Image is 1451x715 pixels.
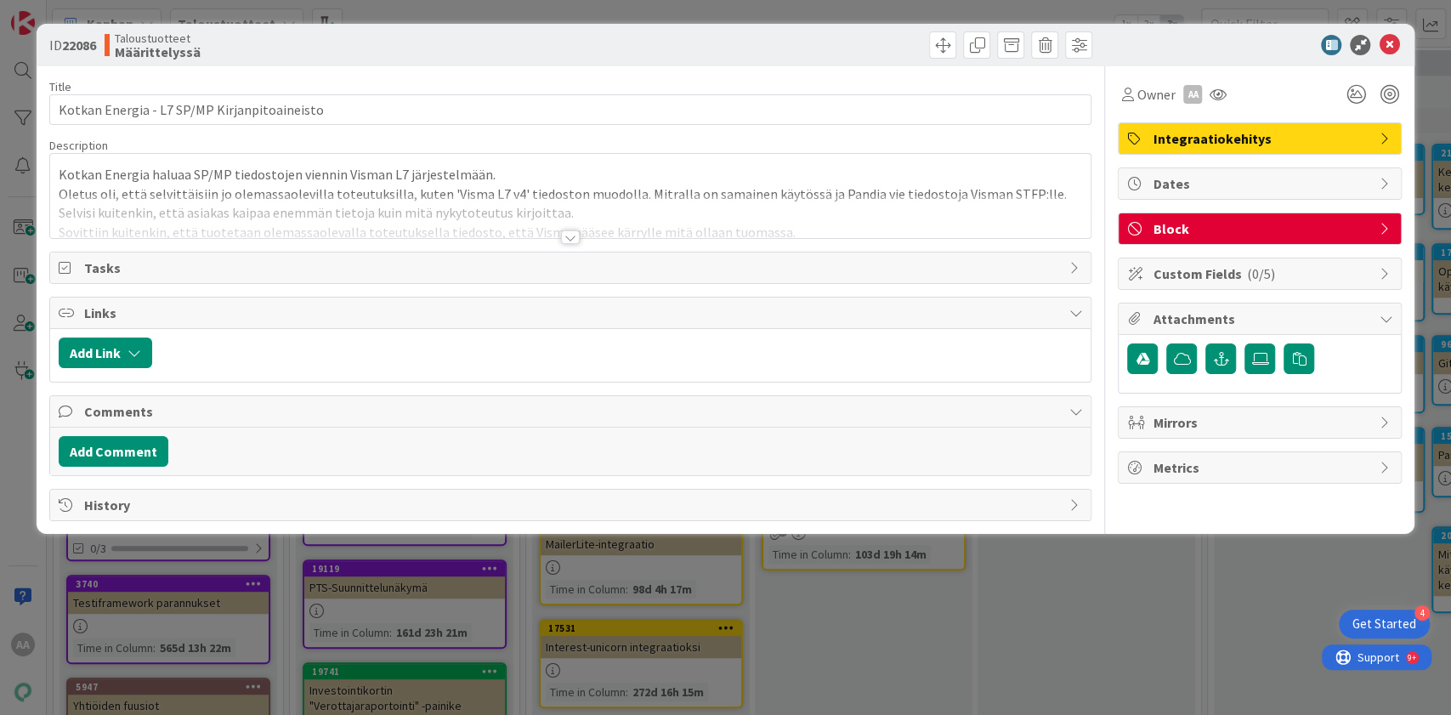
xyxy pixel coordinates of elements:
[49,35,96,55] span: ID
[59,184,1083,223] p: Oletus oli, että selvittäisiin jo olemassaolevilla toteutuksilla, kuten 'Visma L7 v4' tiedoston m...
[84,495,1061,515] span: History
[1153,264,1370,284] span: Custom Fields
[36,3,77,23] span: Support
[49,79,71,94] label: Title
[115,31,201,45] span: Taloustuotteet
[1153,173,1370,194] span: Dates
[1183,85,1202,104] div: AA
[49,94,1092,125] input: type card name here...
[1352,616,1416,633] div: Get Started
[1153,412,1370,433] span: Mirrors
[1246,265,1274,282] span: ( 0/5 )
[59,436,168,467] button: Add Comment
[84,303,1061,323] span: Links
[1153,218,1370,239] span: Block
[1136,84,1175,105] span: Owner
[1153,457,1370,478] span: Metrics
[84,258,1061,278] span: Tasks
[1153,128,1370,149] span: Integraatiokehitys
[62,37,96,54] b: 22086
[59,165,1083,184] p: Kotkan Energia haluaa SP/MP tiedostojen viennin Visman L7 järjestelmään.
[49,138,108,153] span: Description
[1339,610,1430,638] div: Open Get Started checklist, remaining modules: 4
[86,7,94,20] div: 9+
[1153,309,1370,329] span: Attachments
[115,45,201,59] b: Määrittelyssä
[84,401,1061,422] span: Comments
[59,338,152,368] button: Add Link
[1414,605,1430,621] div: 4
